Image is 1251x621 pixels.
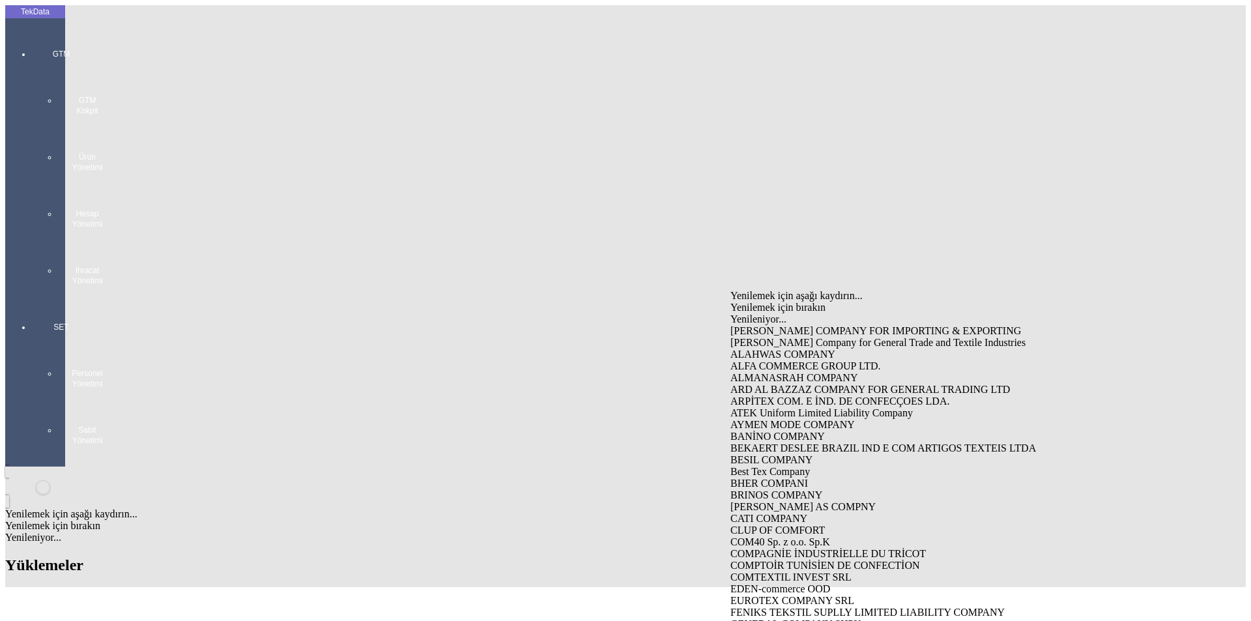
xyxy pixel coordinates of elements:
[730,349,1228,360] div: ALAHWAS COMPANY
[730,560,1228,571] div: COMPTOİR TUNİSİEN DE CONFECTİON
[730,478,1228,489] div: BHER COMPANI
[730,466,1228,478] div: Best Tex Company
[730,372,1228,384] div: ALMANASRAH COMPANY
[730,419,1228,431] div: AYMEN MODE COMPANY
[5,532,1246,543] div: Yenileniyor...
[730,442,1228,454] div: BEKAERT DESLEE BRAZIL IND E COM ARTIGOS TEXTEIS LTDA
[730,313,1228,325] div: Yenileniyor...
[5,556,1246,574] h2: Yüklemeler
[5,7,65,17] div: TekData
[730,501,1228,513] div: [PERSON_NAME] AS COMPNY
[730,595,1228,607] div: EUROTEX COMPANY SRL
[730,571,1228,583] div: COMTEXTIL INVEST SRL
[68,152,107,173] span: Ürün Yönetimi
[68,95,107,116] span: GTM Kokpit
[730,513,1228,525] div: CATI COMPANY
[730,360,1228,372] div: ALFA COMMERCE GROUP LTD.
[730,290,1228,302] div: Yenilemek için aşağı kaydırın...
[730,489,1228,501] div: BRINOS COMPANY
[730,583,1228,595] div: EDEN-commerce OOD
[5,508,1246,520] div: Yenilemek için aşağı kaydırın...
[730,536,1228,548] div: COM40 Sp. z o.o. Sp.K
[730,548,1228,560] div: COMPAGNİE İNDUSTRİELLE DU TRİCOT
[730,607,1228,618] div: FENIKS TEKSTIL SUPLLY LIMITED LIABILITY COMPANY
[68,209,107,229] span: Hesap Yönetimi
[68,265,107,286] span: İhracat Yönetimi
[42,49,81,59] span: GTM
[730,525,1228,536] div: CLUP OF COMFORT
[68,368,107,389] span: Personel Yönetimi
[730,337,1228,349] div: [PERSON_NAME] Company for General Trade and Textile Industries
[5,520,1246,532] div: Yenilemek için bırakın
[730,407,1228,419] div: ATEK Uniform Limited Liability Company
[730,454,1228,466] div: BESIL COMPANY
[730,431,1228,442] div: BANİNO COMPANY
[68,425,107,446] span: Sabit Yönetimi
[730,325,1228,337] div: [PERSON_NAME] COMPANY FOR IMPORTING & EXPORTING
[42,322,81,332] span: SET
[730,384,1228,396] div: ARD AL BAZZAZ COMPANY FOR GENERAL TRADING LTD
[730,302,1228,313] div: Yenilemek için bırakın
[730,396,1228,407] div: ARPİTEX COM. E İND. DE CONFECÇOES LDA.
